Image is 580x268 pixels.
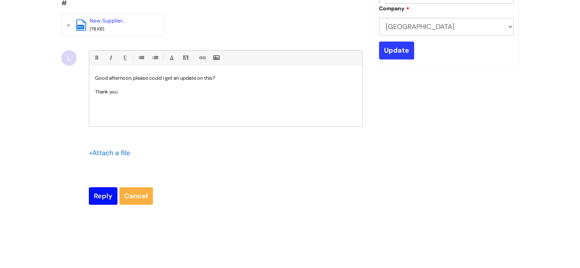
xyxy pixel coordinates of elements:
a: New Supplier... [90,17,125,24]
a: • Unordered List (Ctrl-Shift-7) [136,53,146,63]
input: Reply [89,187,117,205]
a: Bold (Ctrl-B) [92,53,101,63]
a: Insert Image... [211,53,221,63]
a: Link [197,53,207,63]
p: Good afternoon, please could i get an update on this? [95,75,357,82]
div: (78 KB) [90,25,151,34]
div: L [61,50,77,66]
p: Thank you [95,88,357,95]
input: Update [379,42,414,59]
a: Underline(Ctrl-U) [120,53,129,63]
a: Cancel [119,187,153,205]
a: 1. Ordered List (Ctrl-Shift-8) [150,53,160,63]
a: Back Color [181,53,190,63]
span: pdf [77,25,85,29]
div: Attach a file [89,147,135,159]
a: Italic (Ctrl-I) [106,53,115,63]
a: Font Color [167,53,176,63]
label: Company [379,4,410,12]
